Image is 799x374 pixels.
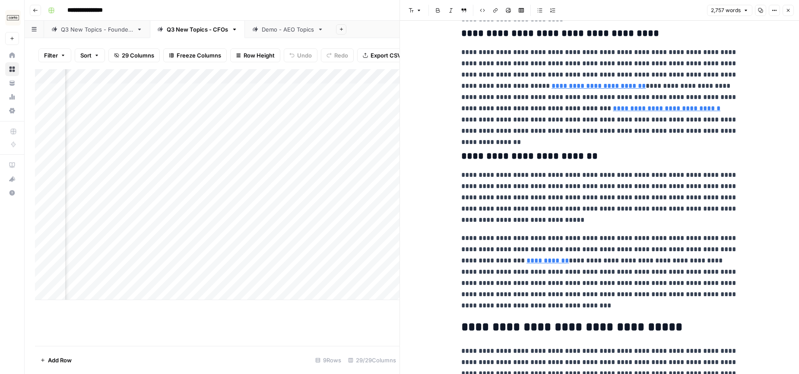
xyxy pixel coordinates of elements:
button: Row Height [230,48,280,62]
a: AirOps Academy [5,158,19,172]
a: Your Data [5,76,19,90]
button: Workspace: Carta [5,7,19,29]
a: Q3 New Topics - CFOs [150,21,245,38]
button: Redo [321,48,354,62]
div: What's new? [6,173,19,185]
span: 2,757 words [711,6,741,14]
div: Q3 New Topics - CFOs [167,25,228,34]
a: Browse [5,62,19,76]
a: Settings [5,104,19,118]
span: Add Row [48,356,72,364]
span: Freeze Columns [177,51,221,60]
img: Carta Logo [5,10,21,26]
span: Export CSV [371,51,401,60]
a: Demo - AEO Topics [245,21,331,38]
span: Redo [334,51,348,60]
a: Home [5,48,19,62]
div: 29/29 Columns [345,353,399,367]
button: Filter [38,48,71,62]
a: Q3 New Topics - Founders [44,21,150,38]
span: Sort [80,51,92,60]
button: Undo [284,48,317,62]
span: Row Height [244,51,275,60]
button: Sort [75,48,105,62]
button: Freeze Columns [163,48,227,62]
span: Undo [297,51,312,60]
button: 29 Columns [108,48,160,62]
div: Demo - AEO Topics [262,25,314,34]
button: What's new? [5,172,19,186]
span: Filter [44,51,58,60]
div: Q3 New Topics - Founders [61,25,133,34]
button: 2,757 words [707,5,752,16]
a: Usage [5,90,19,104]
button: Help + Support [5,186,19,200]
button: Export CSV [357,48,407,62]
button: Add Row [35,353,77,367]
div: 9 Rows [312,353,345,367]
span: 29 Columns [122,51,154,60]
